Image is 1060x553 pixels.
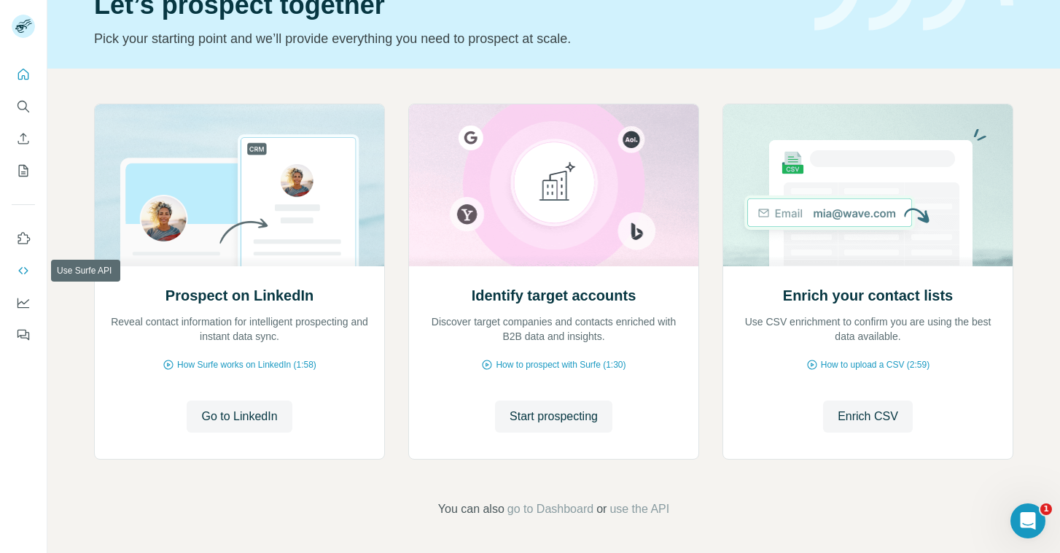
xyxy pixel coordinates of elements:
img: Prospect on LinkedIn [94,104,385,266]
button: My lists [12,158,35,184]
h2: Enrich your contact lists [783,285,953,306]
button: go to Dashboard [507,500,593,518]
span: How to prospect with Surfe (1:30) [496,358,626,371]
span: 1 [1040,503,1052,515]
p: Pick your starting point and we’ll provide everything you need to prospect at scale. [94,28,797,49]
span: Go to LinkedIn [201,408,277,425]
p: Reveal contact information for intelligent prospecting and instant data sync. [109,314,370,344]
span: How Surfe works on LinkedIn (1:58) [177,358,316,371]
button: Search [12,93,35,120]
img: Enrich your contact lists [722,104,1013,266]
span: You can also [438,500,504,518]
iframe: Intercom live chat [1010,503,1045,538]
h2: Prospect on LinkedIn [165,285,313,306]
button: use the API [609,500,669,518]
span: Start prospecting [510,408,598,425]
img: Identify target accounts [408,104,699,266]
span: or [596,500,607,518]
button: Quick start [12,61,35,88]
span: How to upload a CSV (2:59) [821,358,930,371]
p: Discover target companies and contacts enriched with B2B data and insights. [424,314,684,344]
button: Dashboard [12,290,35,316]
span: Enrich CSV [838,408,898,425]
button: Enrich CSV [823,401,913,433]
button: Enrich CSV [12,125,35,152]
button: Feedback [12,322,35,348]
button: Start prospecting [495,401,612,433]
h2: Identify target accounts [472,285,636,306]
button: Use Surfe API [12,258,35,284]
p: Use CSV enrichment to confirm you are using the best data available. [738,314,998,344]
button: Use Surfe on LinkedIn [12,225,35,252]
button: Go to LinkedIn [187,401,292,433]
